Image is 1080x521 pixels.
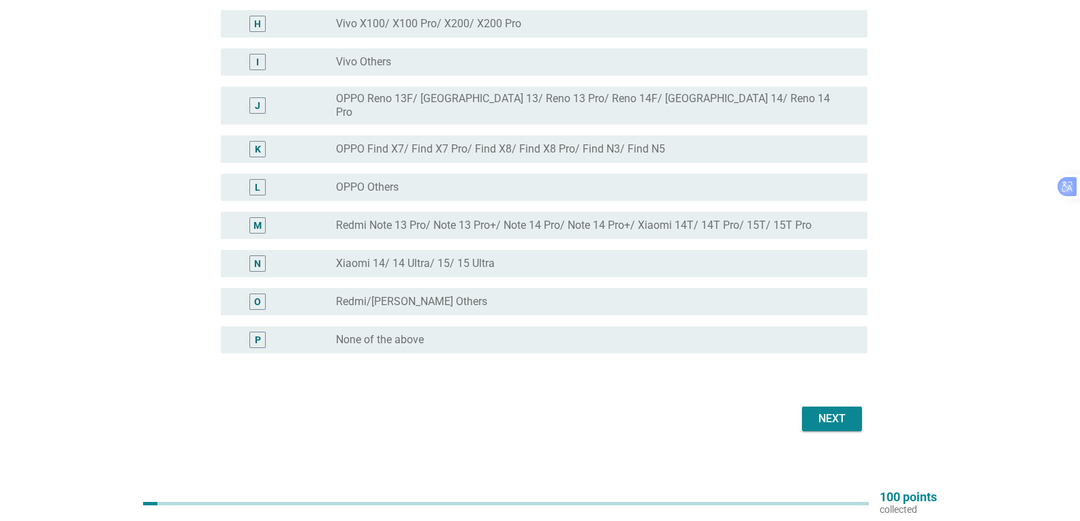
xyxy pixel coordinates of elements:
[336,219,812,232] label: Redmi Note 13 Pro/ Note 13 Pro+/ Note 14 Pro/ Note 14 Pro+/ Xiaomi 14T/ 14T Pro/ 15T/ 15T Pro
[336,92,846,119] label: OPPO Reno 13F/ [GEOGRAPHIC_DATA] 13/ Reno 13 Pro/ Reno 14F/ [GEOGRAPHIC_DATA] 14/ Reno 14 Pro
[336,55,391,69] label: Vivo Others
[254,257,261,271] div: N
[254,295,261,309] div: O
[255,333,261,347] div: P
[254,17,261,31] div: H
[255,99,260,113] div: J
[256,55,259,69] div: I
[336,295,487,309] label: Redmi/[PERSON_NAME] Others
[802,407,862,431] button: Next
[253,219,262,233] div: M
[880,491,937,503] p: 100 points
[336,257,495,270] label: Xiaomi 14/ 14 Ultra/ 15/ 15 Ultra
[336,142,665,156] label: OPPO Find X7/ Find X7 Pro/ Find X8/ Find X8 Pro/ Find N3/ Find N5
[255,142,261,157] div: K
[813,411,851,427] div: Next
[880,503,937,516] p: collected
[336,333,424,347] label: None of the above
[336,180,399,194] label: OPPO Others
[336,17,521,31] label: Vivo X100/ X100 Pro/ X200/ X200 Pro
[255,180,260,195] div: L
